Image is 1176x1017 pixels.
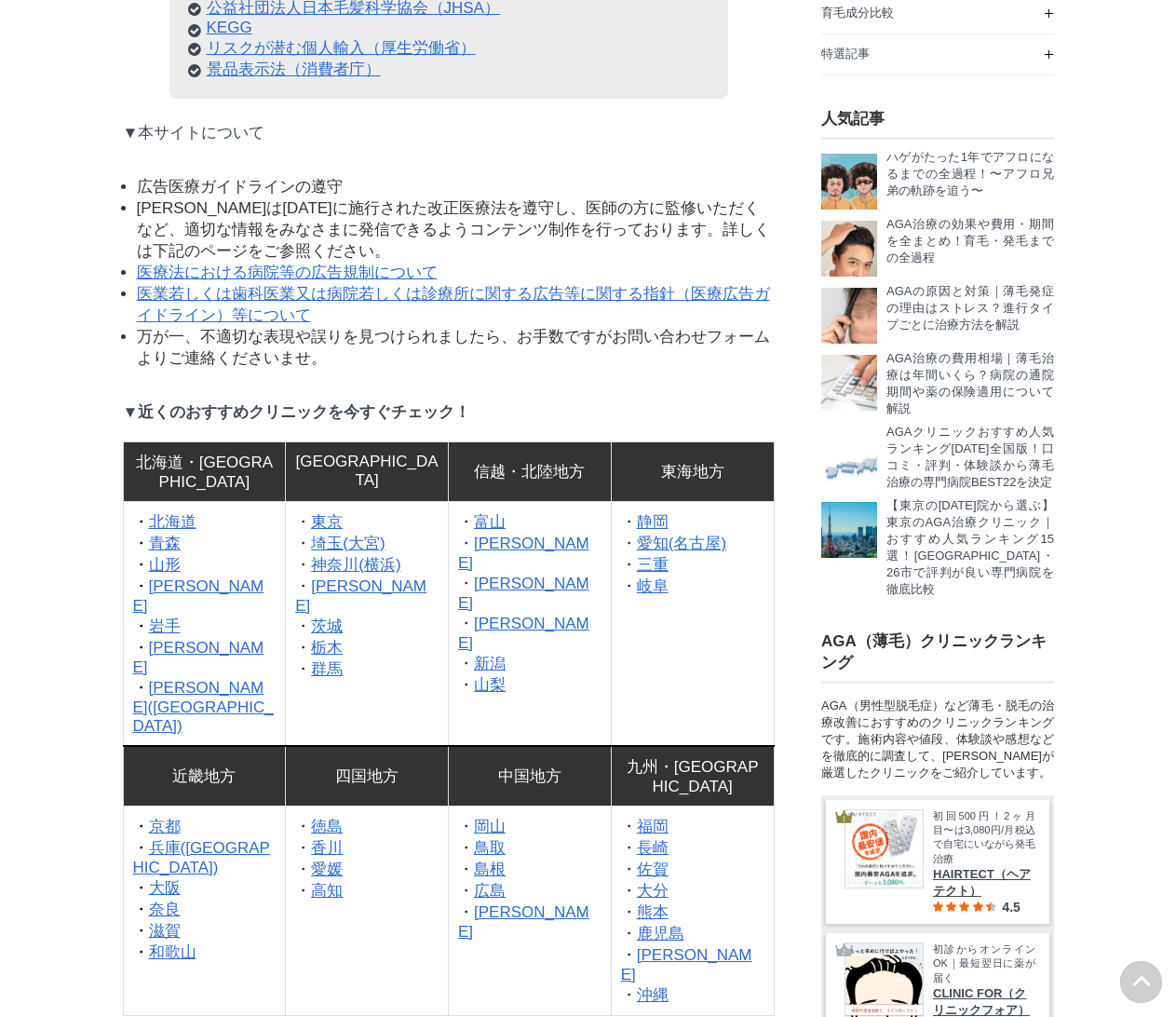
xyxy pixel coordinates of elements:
p: 【東京の[DATE]院から選ぶ】東京のAGA治療クリニック｜おすすめ人気ランキング15選！[GEOGRAPHIC_DATA]・26市で評判が良い専門病院を徹底比較 [886,497,1054,598]
a: 広島 [474,882,506,900]
a: 沖縄 [637,986,669,1004]
a: [PERSON_NAME] [133,639,264,676]
td: ・ ・ ・ ・ ・ ・ [449,501,612,746]
img: AGAの原因と対策！若ハゲのメカニズム [821,288,877,344]
a: 熊本 [637,903,669,921]
td: ・ ・ ・ ・ ・ ・ ・ ・ [611,806,774,1015]
a: 群馬 [311,660,343,678]
li: [PERSON_NAME]は[DATE]に施行された改正医療法を遵守し、医師の方に監修いただくなど、適切な情報をみなさまに発信できるようコンテンツ制作を行っております。詳しくは下記のページをご参... [137,197,775,262]
a: 奈良 [149,901,181,918]
a: 愛媛 [311,861,343,878]
p: AGA治療の費用相場｜薄毛治療は年間いくら？病院の通院期間や薬の保険適用について解説 [886,350,1054,417]
a: 大分 [637,882,669,900]
td: 近畿地方 [123,746,286,807]
a: 医業若しくは歯科医業又は病院若しくは診療所に関する広告等に関する指針（医療広告ガイドライン）等について [137,285,770,324]
a: [PERSON_NAME] [458,535,589,572]
span: 育毛成分比較 [821,6,894,20]
img: 電卓を打つ男性の手 [821,355,877,411]
a: ハゲがたった1年えアフロになるまでの全過程 ハゲがたった1年でアフロになるまでの全過程！〜アフロ兄弟の軌跡を追う〜 [821,154,1054,210]
a: AGA治療のMOTEOおすすめクリニックランキング全国版 AGAクリニックおすすめ人気ランキング[DATE]全国版！口コミ・評判・体験談から薄毛治療の専門病院BEST22を決定 [821,428,1054,491]
a: 新潟 [474,655,506,672]
a: 岡山 [474,818,506,835]
a: HAIRTECT 国内最安値を追求。ずーっと3,080円。 初回500円！2ヶ月目〜は3,080円/月税込で自宅にいながら発毛治療 HAIRTECT（ヘアテクト） 4.5 [845,809,1035,915]
a: [PERSON_NAME] [458,903,589,941]
a: 神奈川(横浜) [311,556,400,574]
td: 九州・[GEOGRAPHIC_DATA] [611,746,774,807]
div: AGA（男性型脱毛症）など薄毛・脱毛の治療改善におすすめのクリニックランキングです。施術内容や値段、体験談や感想などを徹底的に調査して、[PERSON_NAME]が厳選したクリニックをご紹介して... [821,698,1054,781]
a: AGAを治療したい AGA治療の効果や費用・期間を全まとめ！育毛・発毛までの全過程 [821,221,1054,277]
a: [PERSON_NAME] [621,946,752,983]
li: 広告医療ガイドラインの遵守 [137,176,775,197]
li: 万が一、不適切な表現や誤りを見つけられましたら、お手数ですがお問い合わせフォームよりご連絡くださいませ。 [137,326,775,369]
a: 富山 [474,513,506,531]
td: ・ ・ ・ ・ [611,501,774,746]
td: ・ ・ ・ ・ ・ [449,806,612,1015]
img: AGA治療のMOTEOおすすめクリニックランキング全国版 [821,428,877,484]
span: 初診からオンラインOK｜最短翌日に薬が届く [933,942,1035,985]
td: ・ ・ ・ ・ ・ ・ [123,806,286,1015]
td: 中国地方 [449,746,612,807]
p: ハゲがたった1年でアフロになるまでの全過程！〜アフロ兄弟の軌跡を追う〜 [886,149,1054,199]
td: [GEOGRAPHIC_DATA] [286,441,449,501]
a: [PERSON_NAME] [458,575,589,612]
a: 兵庫([GEOGRAPHIC_DATA]) [133,839,270,876]
a: 山形 [149,556,181,574]
a: 埼玉(大宮) [311,535,385,552]
a: 鳥取 [474,839,506,857]
a: 静岡 [637,513,669,531]
a: リスクが潜む個人輸入 (opens in a new tab) [207,39,476,57]
td: 東海地方 [611,441,774,501]
a: [PERSON_NAME] [295,577,426,615]
a: [PERSON_NAME] [133,577,264,615]
td: ・ ・ ・ ・ [286,806,449,1015]
a: 北海道 [149,513,196,531]
a: 岐阜 [637,577,669,595]
a: 青森 [149,535,181,552]
a: 東京 [311,513,343,531]
a: 香川 [311,839,343,857]
a: 滋賀 [149,922,181,940]
a: 島根 [474,861,506,878]
a: 徳島 [311,818,343,835]
span: 特選記事 [821,47,870,61]
img: AGAを治療したい [821,221,877,277]
a: KEGG (新しいタブで開く) [207,19,252,36]
a: 和歌山 [149,943,196,961]
h3: AGA（薄毛）クリニックランキング [821,631,1054,673]
td: 四国地方 [286,746,449,807]
a: 愛知(名古屋) [637,535,726,552]
a: 鹿児島 [637,925,684,942]
td: ・ ・ ・ ・ ・ ・ ・ [123,501,286,746]
h3: 人気記事 [821,108,1054,140]
a: 特選記事 [821,34,1054,75]
img: ハゲがたった1年えアフロになるまでの全過程 [821,154,877,210]
a: 医療法における病院等の広告規制について [137,264,438,281]
a: 長崎 [637,839,669,857]
a: 東京タワー 【東京の[DATE]院から選ぶ】東京のAGA治療クリニック｜おすすめ人気ランキング15選！[GEOGRAPHIC_DATA]・26市で評判が良い専門病院を徹底比較 [821,502,1054,598]
td: 信越・北陸地方 [449,441,612,501]
span: HAIRTECT（ヘアテクト） [933,866,1035,900]
a: 京都 [149,818,181,835]
a: [PERSON_NAME] [458,615,589,652]
p: AGA治療の効果や費用・期間を全まとめ！育毛・発毛までの全過程 [886,216,1054,266]
a: 景品表示法（消費者庁） [207,61,381,78]
a: 電卓を打つ男性の手 AGA治療の費用相場｜薄毛治療は年間いくら？病院の通院期間や薬の保険適用について解説 [821,355,1054,417]
a: 福岡 [637,818,669,835]
a: 茨城 [311,617,343,635]
a: 岩手 [149,617,181,635]
a: 大阪 [149,879,181,897]
span: 初回500円！2ヶ月目〜は3,080円/月税込で自宅にいながら発毛治療 [933,809,1035,867]
p: AGAクリニックおすすめ人気ランキング[DATE]全国版！口コミ・評判・体験談から薄毛治療の専門病院BEST22を決定 [886,424,1054,491]
a: 佐賀 [637,861,669,878]
td: ・ ・ ・ ・ ・ ・ ・ [286,501,449,746]
a: 三重 [637,556,669,574]
p: AGAの原因と対策｜薄毛発症の理由はストレス？進行タイプごとに治療方法を解説 [886,283,1054,333]
img: 東京タワー [821,502,877,558]
img: HAIRTECT 国内最安値を追求。ずーっと3,080円。 [845,810,923,888]
a: 山梨 [474,676,506,694]
a: 高知 [311,882,343,900]
a: 栃木 [311,639,343,657]
td: 北海道・[GEOGRAPHIC_DATA] [123,441,286,501]
a: AGAの原因と対策！若ハゲのメカニズム AGAの原因と対策｜薄毛発症の理由はストレス？進行タイプごとに治療方法を解説 [821,288,1054,344]
strong: ▼近くのおすすめクリニックを今すぐチェック！ [123,403,471,421]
